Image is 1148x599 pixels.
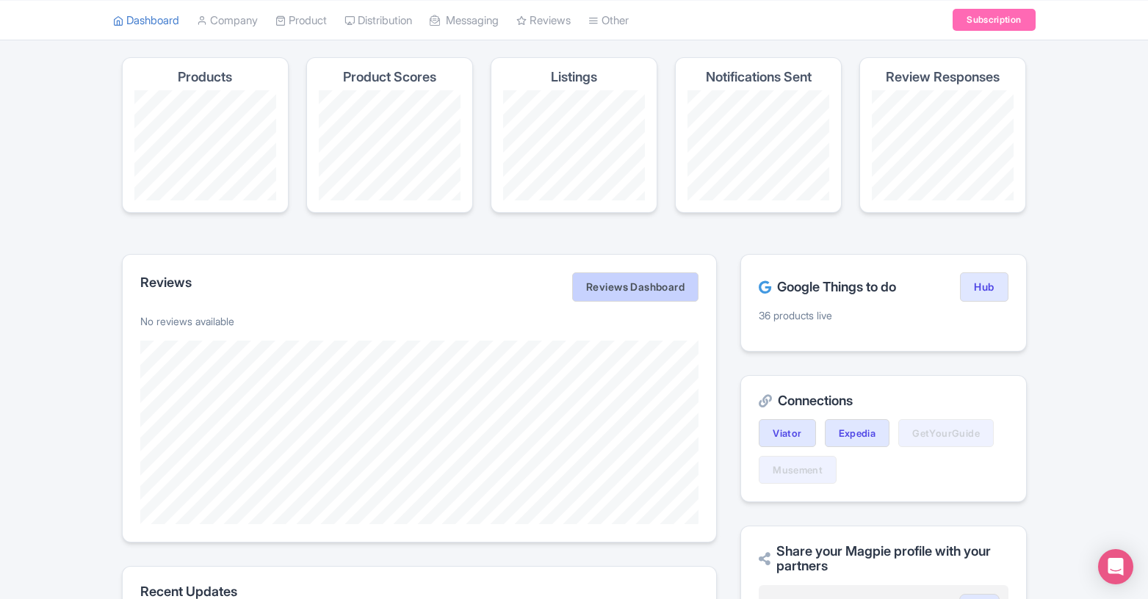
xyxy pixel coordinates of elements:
[759,544,1008,573] h2: Share your Magpie profile with your partners
[825,419,890,447] a: Expedia
[960,272,1008,302] a: Hub
[759,393,1008,408] h2: Connections
[572,272,698,302] a: Reviews Dashboard
[343,70,436,84] h4: Product Scores
[140,584,699,599] h2: Recent Updates
[759,280,896,294] h2: Google Things to do
[140,313,699,329] p: No reviews available
[706,70,812,84] h4: Notifications Sent
[953,9,1035,31] a: Subscription
[178,70,232,84] h4: Products
[140,275,192,290] h2: Reviews
[1098,549,1133,584] div: Open Intercom Messenger
[898,419,994,447] a: GetYourGuide
[759,419,815,447] a: Viator
[886,70,1000,84] h4: Review Responses
[551,70,597,84] h4: Listings
[759,456,837,484] a: Musement
[759,308,1008,323] p: 36 products live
